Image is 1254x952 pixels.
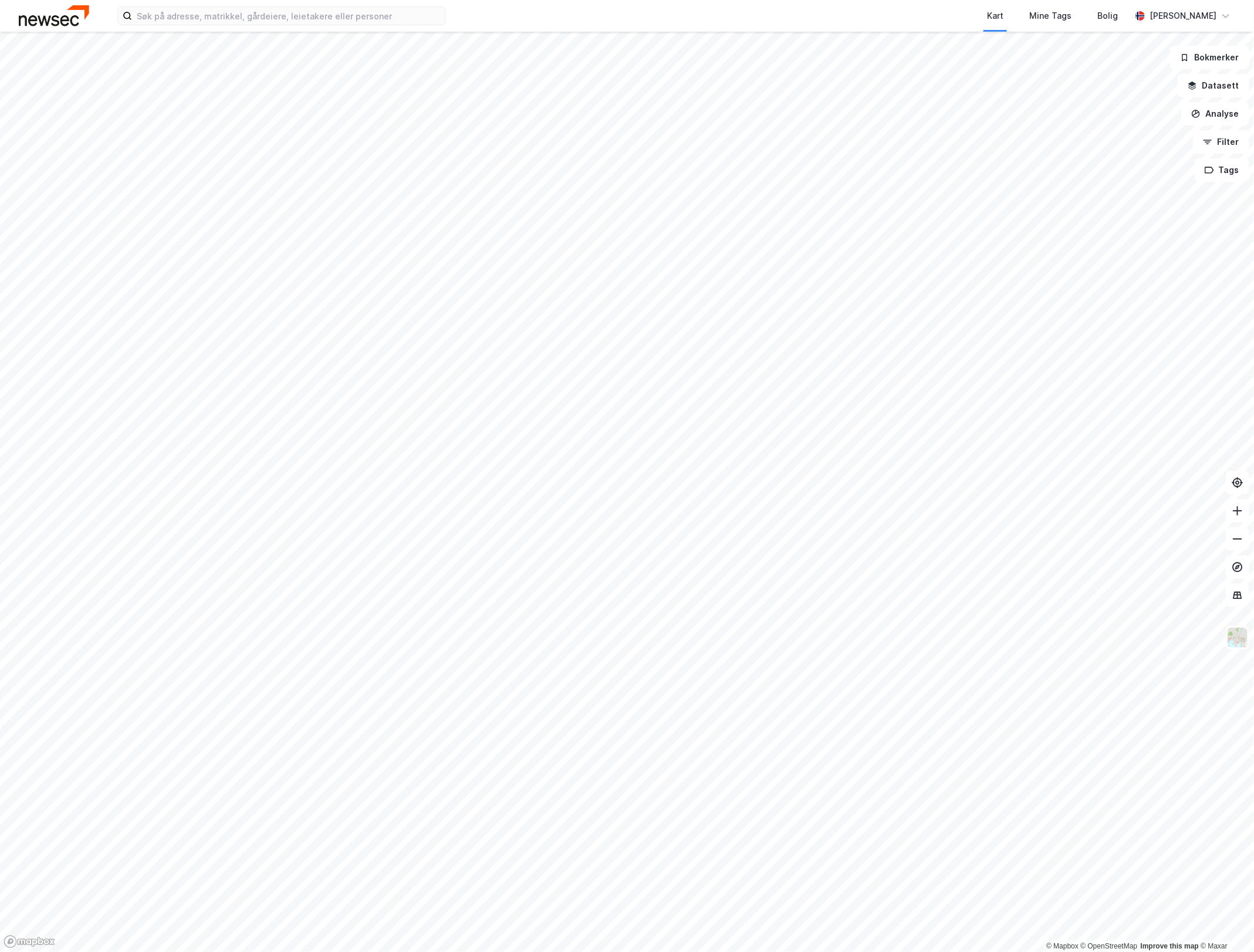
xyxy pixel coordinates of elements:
button: Bokmerker [1170,46,1249,69]
div: Kontrollprogram for chat [1195,896,1254,952]
div: Kart [987,9,1003,23]
iframe: Chat Widget [1195,896,1254,952]
img: newsec-logo.f6e21ccffca1b3a03d2d.png [19,5,89,26]
a: Improve this map [1141,942,1199,950]
a: OpenStreetMap [1081,942,1138,950]
button: Analyse [1181,102,1249,126]
a: Mapbox homepage [4,935,55,948]
input: Søk på adresse, matrikkel, gårdeiere, leietakere eller personer [132,7,445,25]
img: Z [1226,626,1249,649]
div: [PERSON_NAME] [1150,9,1216,23]
div: Mine Tags [1029,9,1072,23]
button: Filter [1193,130,1249,154]
a: Mapbox [1046,942,1079,950]
button: Tags [1195,158,1249,182]
button: Datasett [1178,74,1249,97]
div: Bolig [1097,9,1118,23]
